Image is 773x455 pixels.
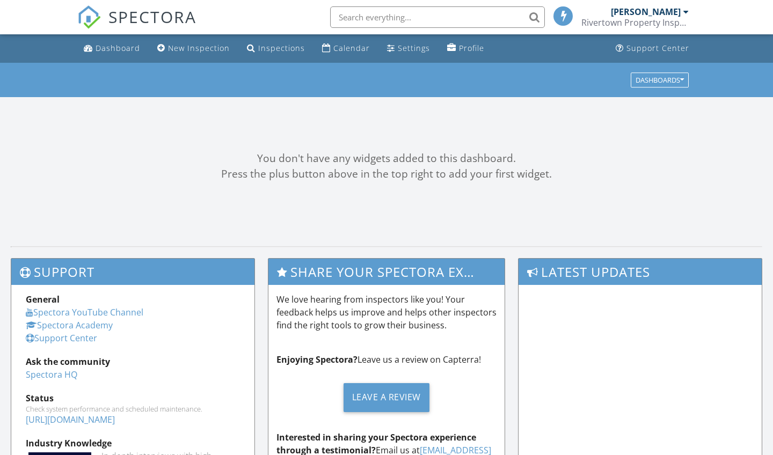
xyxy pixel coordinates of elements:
div: Inspections [258,43,305,53]
a: [URL][DOMAIN_NAME] [26,414,115,425]
a: Support Center [611,39,694,58]
a: New Inspection [153,39,234,58]
div: Dashboard [96,43,140,53]
a: Settings [383,39,434,58]
strong: General [26,293,60,305]
div: New Inspection [168,43,230,53]
div: Status [26,392,240,405]
p: Leave us a review on Capterra! [276,353,497,366]
p: We love hearing from inspectors like you! Your feedback helps us improve and helps other inspecto... [276,293,497,332]
a: SPECTORA [77,14,196,37]
a: Dashboard [79,39,144,58]
div: Support Center [626,43,689,53]
a: Profile [443,39,488,58]
a: Inspections [243,39,309,58]
input: Search everything... [330,6,545,28]
h3: Support [11,259,254,285]
a: Spectora Academy [26,319,113,331]
div: You don't have any widgets added to this dashboard. [11,151,762,166]
button: Dashboards [631,72,689,87]
img: The Best Home Inspection Software - Spectora [77,5,101,29]
a: Support Center [26,332,97,344]
div: Rivertown Property Inspections [581,17,689,28]
div: Profile [459,43,484,53]
strong: Enjoying Spectora? [276,354,358,365]
h3: Share Your Spectora Experience [268,259,505,285]
span: SPECTORA [108,5,196,28]
div: Industry Knowledge [26,437,240,450]
div: Settings [398,43,430,53]
div: Check system performance and scheduled maintenance. [26,405,240,413]
a: Spectora YouTube Channel [26,306,143,318]
div: Dashboards [636,76,684,84]
a: Spectora HQ [26,369,77,380]
div: Leave a Review [344,383,429,412]
div: Calendar [333,43,370,53]
div: Press the plus button above in the top right to add your first widget. [11,166,762,182]
div: [PERSON_NAME] [611,6,681,17]
a: Leave a Review [276,375,497,420]
a: Calendar [318,39,374,58]
h3: Latest Updates [519,259,762,285]
div: Ask the community [26,355,240,368]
